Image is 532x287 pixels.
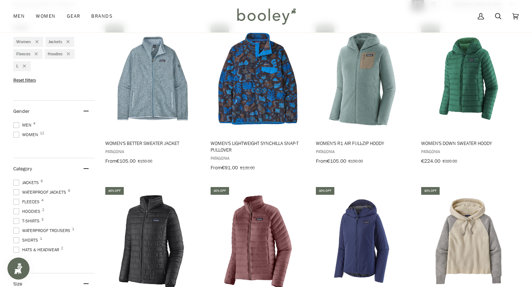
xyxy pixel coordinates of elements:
[91,13,113,20] span: Brands
[40,131,44,135] span: 12
[13,179,41,186] span: Jackets
[420,31,517,127] img: Patagonia Women's Down Sweater Hoody Conifer Green - Booley Galway
[13,227,72,234] span: Waterproof Trousers
[62,51,70,57] div: Remove filter: Hoodies
[13,108,30,115] span: Gender
[443,158,457,164] span: €320.00
[327,158,346,165] span: €105.00
[421,158,440,165] span: €224.00
[211,155,305,161] span: Patagonia
[105,148,200,155] span: Patagonia
[421,148,516,155] span: Patagonia
[33,122,35,125] span: 4
[16,39,31,45] span: Women
[116,158,136,165] span: €105.00
[211,164,222,171] span: From
[13,218,42,224] span: T-Shirts
[36,13,55,20] span: Women
[13,122,34,128] span: Men
[48,51,62,57] span: Hoodies
[62,39,69,45] div: Remove filter: Jackets
[31,39,38,45] div: Remove filter: Women
[67,13,81,20] span: Gear
[104,31,201,127] img: Patagonia Women's Better Sweater Jacket Fleck Blue - Booley Galway
[13,77,36,83] span: Reset filters
[13,208,42,215] span: Hoodies
[61,246,63,250] span: 2
[105,158,116,165] span: From
[316,158,327,165] span: From
[234,6,299,27] img: Booley
[13,237,40,243] span: Shorts
[316,148,410,155] span: Patagonia
[41,198,44,202] span: 4
[13,13,25,20] span: Men
[209,24,306,173] a: Women's Lightweight Synchilla Snap-T Pullover
[30,51,38,57] div: Remove filter: Fleeces
[16,51,30,57] span: Fleeces
[222,164,238,171] span: €91.00
[13,131,40,138] span: Women
[13,246,61,253] span: Hats & Headwear
[421,187,440,195] div: 30% off
[421,140,516,146] span: Women's Down Sweater Hoody
[42,208,44,212] span: 2
[18,63,26,69] div: Remove filter: L
[40,237,42,241] span: 1
[211,140,305,153] span: Women's Lightweight Synchilla Snap-T Pullover
[240,165,255,171] span: €130.00
[348,158,363,164] span: €150.00
[13,198,42,205] span: Fleeces
[41,179,43,183] span: 6
[105,187,124,195] div: 30% off
[104,24,201,167] a: Women's Better Sweater Jacket
[13,189,68,196] span: Waterproof Jackets
[16,63,18,69] span: L
[41,218,44,221] span: 3
[211,187,229,195] div: 30% off
[13,77,95,83] li: Reset filters
[315,24,412,167] a: Women's R1 Air Full-Zip Hoody
[7,257,30,280] iframe: Button to open loyalty program pop-up
[316,187,334,195] div: 30% off
[68,189,70,193] span: 6
[72,227,74,231] span: 1
[138,158,152,164] span: €150.00
[48,39,62,45] span: Jackets
[316,140,410,146] span: Women's R1 Air Full-Zip Hoody
[105,140,200,146] span: Women's Better Sweater Jacket
[13,165,32,172] span: Category
[209,31,306,127] img: Patagonia Women's Lightweight Synchilla Snap-T Pullover Across Oceans / Pitch Blue - Booley Galway
[420,24,517,167] a: Women's Down Sweater Hoody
